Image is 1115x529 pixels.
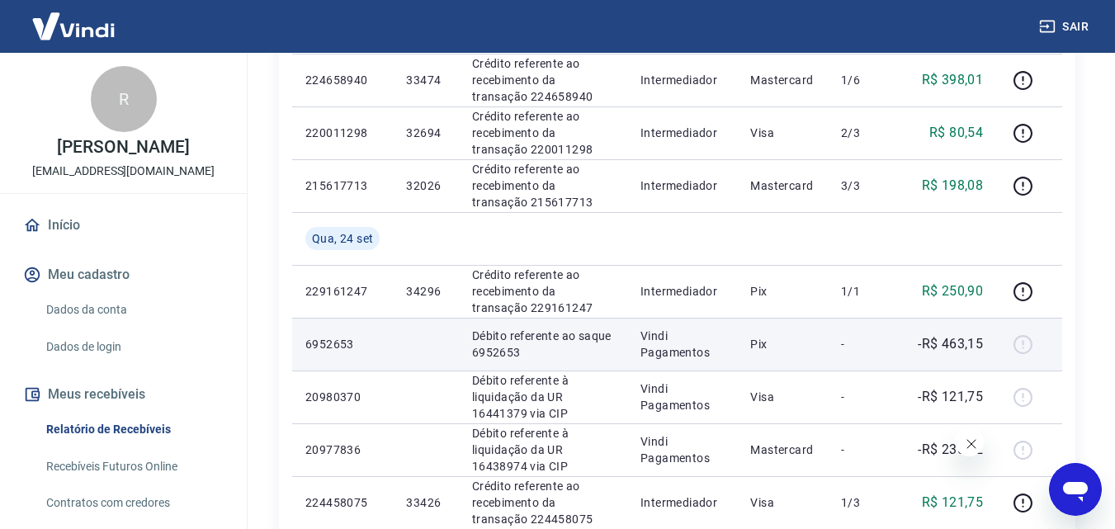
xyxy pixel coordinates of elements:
span: Qua, 24 set [312,230,373,247]
p: -R$ 463,15 [918,334,983,354]
a: Contratos com credores [40,486,227,520]
p: Débito referente ao saque 6952653 [472,328,614,361]
p: 20977836 [305,442,380,458]
p: - [841,442,890,458]
p: Mastercard [750,72,815,88]
p: - [841,389,890,405]
a: Dados de login [40,330,227,364]
p: 224658940 [305,72,380,88]
p: 33474 [406,72,445,88]
p: R$ 80,54 [929,123,983,143]
button: Sair [1036,12,1095,42]
p: [EMAIL_ADDRESS][DOMAIN_NAME] [32,163,215,180]
p: Intermediador [640,72,724,88]
p: 1/6 [841,72,890,88]
a: Relatório de Recebíveis [40,413,227,446]
p: Crédito referente ao recebimento da transação 215617713 [472,161,614,210]
p: -R$ 121,75 [918,387,983,407]
p: Pix [750,283,815,300]
p: Vindi Pagamentos [640,328,724,361]
a: Início [20,207,227,243]
iframe: Botão para abrir a janela de mensagens [1049,463,1102,516]
p: Mastercard [750,177,815,194]
p: R$ 121,75 [922,493,984,512]
p: Crédito referente ao recebimento da transação 220011298 [472,108,614,158]
p: Intermediador [640,177,724,194]
a: Recebíveis Futuros Online [40,450,227,484]
p: 224458075 [305,494,380,511]
div: R [91,66,157,132]
p: 6952653 [305,336,380,352]
p: 34296 [406,283,445,300]
p: Intermediador [640,283,724,300]
span: Olá! Precisa de ajuda? [10,12,139,25]
p: Pix [750,336,815,352]
p: Visa [750,494,815,511]
p: R$ 398,01 [922,70,984,90]
img: Vindi [20,1,127,51]
p: 2/3 [841,125,890,141]
p: 33426 [406,494,445,511]
p: -R$ 230,32 [918,440,983,460]
p: Visa [750,389,815,405]
p: 220011298 [305,125,380,141]
p: Crédito referente ao recebimento da transação 224458075 [472,478,614,527]
p: 1/3 [841,494,890,511]
p: [PERSON_NAME] [57,139,189,156]
a: Dados da conta [40,293,227,327]
p: 215617713 [305,177,380,194]
button: Meus recebíveis [20,376,227,413]
p: Vindi Pagamentos [640,433,724,466]
p: 20980370 [305,389,380,405]
p: 32026 [406,177,445,194]
p: Débito referente à liquidação da UR 16438974 via CIP [472,425,614,475]
p: R$ 250,90 [922,281,984,301]
p: Crédito referente ao recebimento da transação 229161247 [472,267,614,316]
p: 1/1 [841,283,890,300]
p: 229161247 [305,283,380,300]
p: Intermediador [640,494,724,511]
p: R$ 198,08 [922,176,984,196]
button: Meu cadastro [20,257,227,293]
p: Vindi Pagamentos [640,380,724,413]
p: - [841,336,890,352]
p: Débito referente à liquidação da UR 16441379 via CIP [472,372,614,422]
p: Crédito referente ao recebimento da transação 224658940 [472,55,614,105]
iframe: Fechar mensagem [955,427,984,456]
p: 3/3 [841,177,890,194]
p: Visa [750,125,815,141]
p: Intermediador [640,125,724,141]
p: Mastercard [750,442,815,458]
p: 32694 [406,125,445,141]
